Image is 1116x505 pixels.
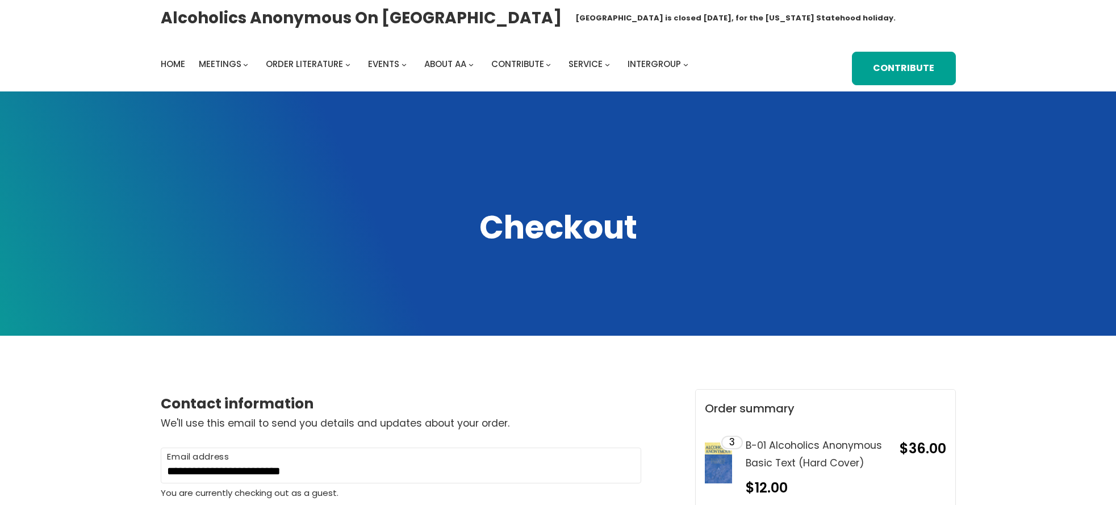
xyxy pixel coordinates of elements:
[161,486,642,500] p: You are currently checking out as a guest.
[161,56,692,72] nav: Intergroup
[266,58,343,70] span: Order Literature
[161,58,185,70] span: Home
[424,56,466,72] a: About AA
[161,207,956,248] h2: Checkout
[491,56,544,72] a: Contribute
[199,56,241,72] a: Meetings
[161,395,642,413] h2: Contact information
[424,58,466,70] span: About AA
[900,439,946,458] span: $36.00
[729,437,735,448] span: 3
[368,58,399,70] span: Events
[705,443,732,483] img: B-01 Alcoholics Anonymous Basic Text (Hard Cover)
[402,62,407,67] button: Events submenu
[628,56,681,72] a: Intergroup
[345,62,350,67] button: Order Literature submenu
[705,399,955,419] p: Order summary
[161,56,185,72] a: Home
[167,450,229,463] label: Email address
[243,62,248,67] button: Meetings submenu
[161,448,642,483] input: Email address
[852,52,956,85] a: Contribute
[683,62,688,67] button: Intergroup submenu
[546,62,551,67] button: Contribute submenu
[368,56,399,72] a: Events
[575,12,896,24] h1: [GEOGRAPHIC_DATA] is closed [DATE], for the [US_STATE] Statehood holiday.
[199,58,241,70] span: Meetings
[569,56,603,72] a: Service
[161,4,562,32] a: Alcoholics Anonymous on [GEOGRAPHIC_DATA]
[569,58,603,70] span: Service
[746,478,788,497] span: $12.00
[746,437,892,471] h3: B-01 Alcoholics Anonymous Basic Text (Hard Cover)
[161,418,642,429] p: We'll use this email to send you details and updates about your order.
[491,58,544,70] span: Contribute
[469,62,474,67] button: About AA submenu
[628,58,681,70] span: Intergroup
[605,62,610,67] button: Service submenu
